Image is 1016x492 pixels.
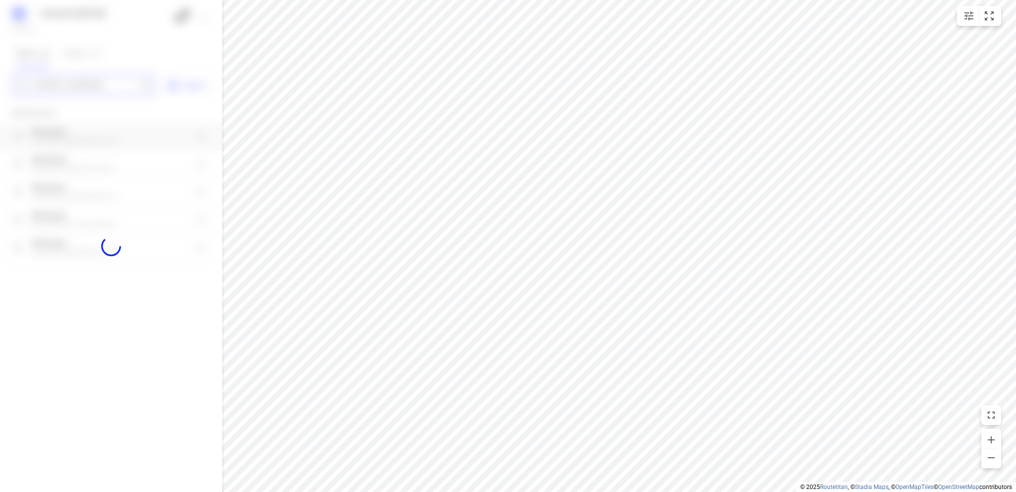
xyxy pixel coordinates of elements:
button: Fit zoom [979,6,999,26]
a: Stadia Maps [855,484,889,491]
a: OpenMapTiles [895,484,934,491]
div: small contained button group [957,6,1001,26]
a: OpenStreetMap [938,484,979,491]
a: Routetitan [820,484,848,491]
li: © 2025 , © , © © contributors [800,484,1012,491]
button: Map settings [959,6,979,26]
